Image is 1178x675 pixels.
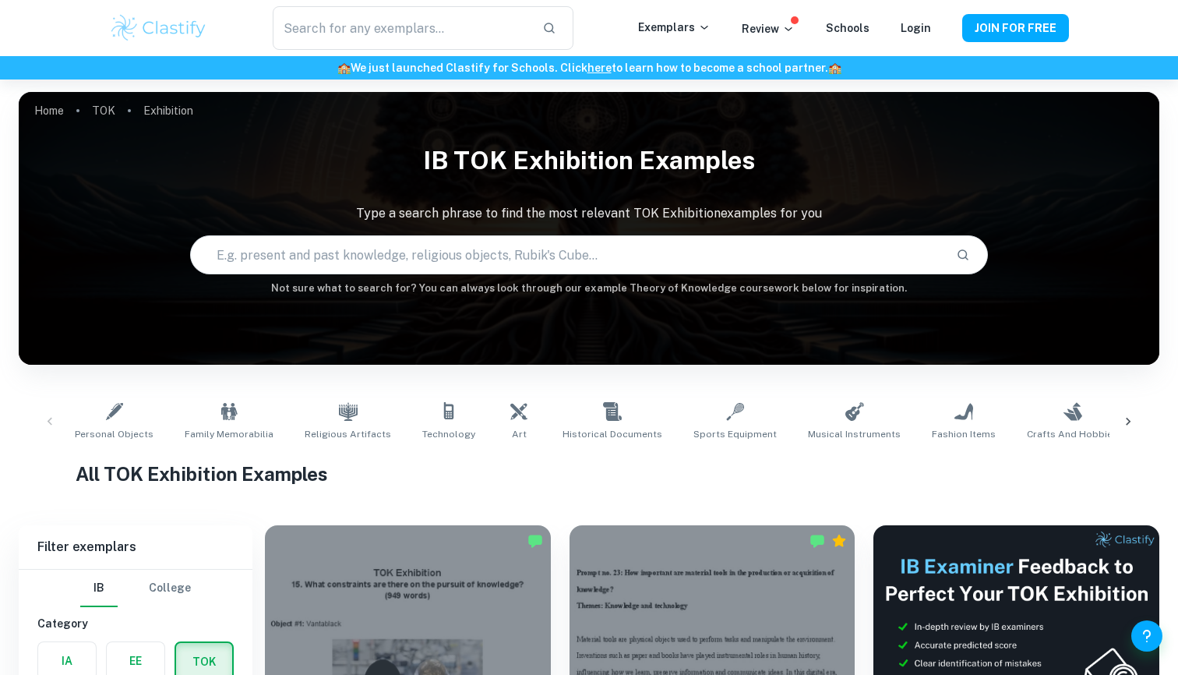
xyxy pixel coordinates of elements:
[305,427,391,441] span: Religious Artifacts
[76,460,1102,488] h1: All TOK Exhibition Examples
[109,12,208,44] img: Clastify logo
[19,204,1159,223] p: Type a search phrase to find the most relevant TOK Exhibition examples for you
[932,427,996,441] span: Fashion Items
[638,19,711,36] p: Exemplars
[587,62,612,74] a: here
[826,22,869,34] a: Schools
[143,102,193,119] p: Exhibition
[19,281,1159,296] h6: Not sure what to search for? You can always look through our example Theory of Knowledge coursewo...
[80,570,191,607] div: Filter type choice
[1131,620,1162,652] button: Help and Feedback
[742,20,795,37] p: Review
[19,525,252,569] h6: Filter exemplars
[37,615,234,632] h6: Category
[1027,427,1118,441] span: Crafts and Hobbies
[80,570,118,607] button: IB
[808,427,901,441] span: Musical Instruments
[185,427,273,441] span: Family Memorabilia
[831,533,847,549] div: Premium
[92,100,115,122] a: TOK
[3,59,1175,76] h6: We just launched Clastify for Schools. Click to learn how to become a school partner.
[273,6,530,50] input: Search for any exemplars...
[901,22,931,34] a: Login
[422,427,475,441] span: Technology
[527,533,543,549] img: Marked
[809,533,825,549] img: Marked
[149,570,191,607] button: College
[563,427,662,441] span: Historical Documents
[34,100,64,122] a: Home
[191,233,944,277] input: E.g. present and past knowledge, religious objects, Rubik's Cube...
[512,427,527,441] span: Art
[950,242,976,268] button: Search
[962,14,1069,42] button: JOIN FOR FREE
[19,136,1159,186] h1: IB TOK Exhibition examples
[337,62,351,74] span: 🏫
[828,62,841,74] span: 🏫
[75,427,153,441] span: Personal Objects
[693,427,777,441] span: Sports Equipment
